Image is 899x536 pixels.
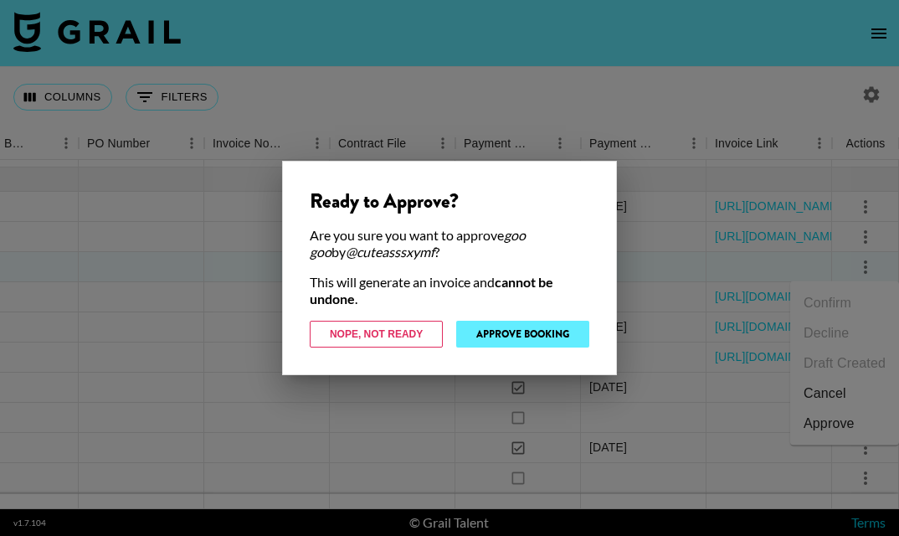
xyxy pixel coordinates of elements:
[310,227,589,260] div: Are you sure you want to approve by ?
[456,321,589,348] button: Approve Booking
[310,274,553,307] strong: cannot be undone
[346,244,434,260] em: @ cuteasssxymf
[310,321,443,348] button: Nope, Not Ready
[310,274,589,307] div: This will generate an invoice and .
[310,227,526,260] em: goo goo
[310,188,589,214] div: Ready to Approve?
